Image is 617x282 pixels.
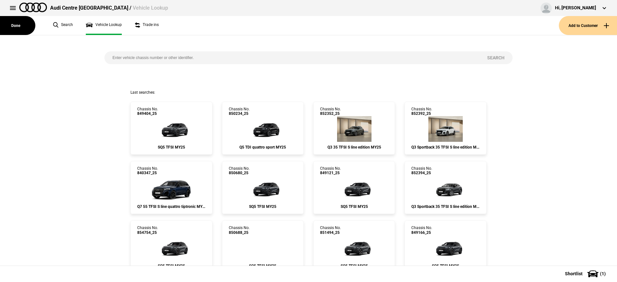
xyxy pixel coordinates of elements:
div: Q5 TDI quattro sport MY25 [229,145,297,150]
span: Shortlist [565,271,583,276]
img: Audi_GUBS5Y_25S_GX_6Y6Y_PAH_5MK_WA2_6FJ_PQ7_PYH_PWO_53D_(Nadin:_53D_5MK_6FJ_C56_PAH_PQ7_PWO_PYH_S... [335,175,373,201]
div: SQ5 TFSI MY25 [137,264,205,268]
div: SQ5 TFSI MY25 [229,204,297,209]
span: ( 1 ) [600,271,606,276]
div: Q3 35 TFSI S line edition MY25 [320,145,388,150]
img: Audi_F3NCCX_25LE_FZ_2Y2Y_QQ2_6FJ_V72_WN8_X8C_(Nadin:_6FJ_C62_QQ2_V72_WN8)_ext.png [428,116,463,142]
img: Audi_GUBS5Y_25S_OR_6Y6Y_PAH_WA2_6FJ_PQ7_53A_PYH_PWV_(Nadin:_53A_6FJ_C57_PAH_PQ7_PWV_PYH_WA2)_ext.png [152,235,191,261]
img: Audi_GUBAUY_25S_GX_0E0E_WA9_PAH_WA7_5MB_6FJ_PQ7_4D3_WXC_PWL_PYH_F80_H65_(Nadin:_4D3_5MB_6FJ_C56_F... [244,116,282,142]
img: Audi_F3BCCX_25LE_FZ_Z7Z7_3FU_6FJ_3S2_V72_WN8_(Nadin:_3FU_3S2_6FJ_C62_V72_WN8)_ext.png [337,116,371,142]
img: Audi_F3NCCX_25LE_FZ_6Y6Y_QQ2_6FJ_V72_WN8_X8C_(Nadin:_6FJ_C62_QQ2_V72_WN8)_ext.png [426,175,465,201]
span: 849121_25 [320,171,341,175]
span: 852394_25 [411,171,432,175]
span: 850680_25 [229,171,250,175]
div: Chassis No. [411,226,432,235]
div: SQ5 TFSI MY25 [137,145,205,150]
a: Trade ins [135,16,159,35]
span: 850688_25 [229,230,250,235]
span: 850234_25 [229,111,250,116]
div: SQ5 TFSI MY25 [229,264,297,268]
div: Hi, [PERSON_NAME] [555,5,596,11]
div: Chassis No. [411,166,432,175]
div: Chassis No. [137,166,158,175]
div: Chassis No. [229,107,250,116]
img: audi.png [19,3,47,12]
span: 849404_25 [137,111,158,116]
img: Audi_GUBS5Y_25S_GX_6Y6Y_PAH_2MB_5MK_WA2_3Y4_6FJ_3CX_PQ7_PYH_PWO_56T_(Nadin:_2MB_3CX_3Y4_56T_5MK_6... [335,235,373,261]
div: Q3 Sportback 35 TFSI S line edition MY25 [411,204,479,209]
div: Audi Centre [GEOGRAPHIC_DATA] / [50,4,168,12]
div: Chassis No. [320,107,341,116]
div: Q7 55 TFSI S line quattro tiptronic MY25 [137,204,205,209]
span: Vehicle Lookup [133,5,168,11]
div: SQ5 TFSI MY25 [320,204,388,209]
div: Chassis No. [229,226,250,235]
img: Audi_GUBS5Y_25S_GX_6Y6Y_PAH_5MK_WA2_6FJ_53A_PYH_PWO_2MB_(Nadin:_2MB_53A_5MK_6FJ_C56_PAH_PWO_PYH_W... [260,255,265,261]
img: Audi_GUBS5Y_25S_GX_6Y6Y_PAH_WA2_6FJ_PQ7_53A_PYH_PWO_5MK_(Nadin:_53A_5MK_6FJ_C56_PAH_PQ7_PWO_PYH_W... [152,116,191,142]
span: 852392_25 [411,111,432,116]
div: Chassis No. [229,166,250,175]
div: Chassis No. [320,166,341,175]
div: Q3 Sportback 35 TFSI S line edition MY25 [411,145,479,150]
img: Audi_4MQCX2_25_EI_D6D6_F71_MP_PAH_(Nadin:_6FJ_C90_F71_PAH_S2S_S37_S9S)_ext.png [148,175,194,201]
span: 840347_25 [137,171,158,175]
a: Search [53,16,73,35]
button: Search [479,51,513,64]
span: 854754_25 [137,230,158,235]
span: 851494_25 [320,230,341,235]
div: SQ5 TFSI MY25 [320,264,388,268]
button: Add to Customer [559,16,617,35]
div: Chassis No. [137,107,158,116]
span: 849166_25 [411,230,432,235]
button: Shortlist(1) [555,266,617,282]
div: SQ5 TFSI MY25 [411,264,479,268]
img: Audi_GUBS5Y_25S_GX_N7N7_PAH_2MB_5MK_WA2_6FJ_PQ7_53A_PYH_PWO_Y4T_(Nadin:_2MB_53A_5MK_6FJ_C56_PAH_P... [426,235,465,261]
a: Vehicle Lookup [86,16,122,35]
span: Last searches: [130,90,155,95]
input: Enter vehicle chassis number or other identifier. [104,51,479,64]
div: Chassis No. [320,226,341,235]
div: Chassis No. [137,226,158,235]
span: 852352_25 [320,111,341,116]
img: Audi_GUBS5Y_25S_GX_N7N7_PAH_2MB_5MK_WA2_3Y4_6FJ_PQ7_53A_PYH_PWO_Y4T_(Nadin:_2MB_3Y4_53A_5MK_6FJ_C... [244,175,282,201]
div: Chassis No. [411,107,432,116]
